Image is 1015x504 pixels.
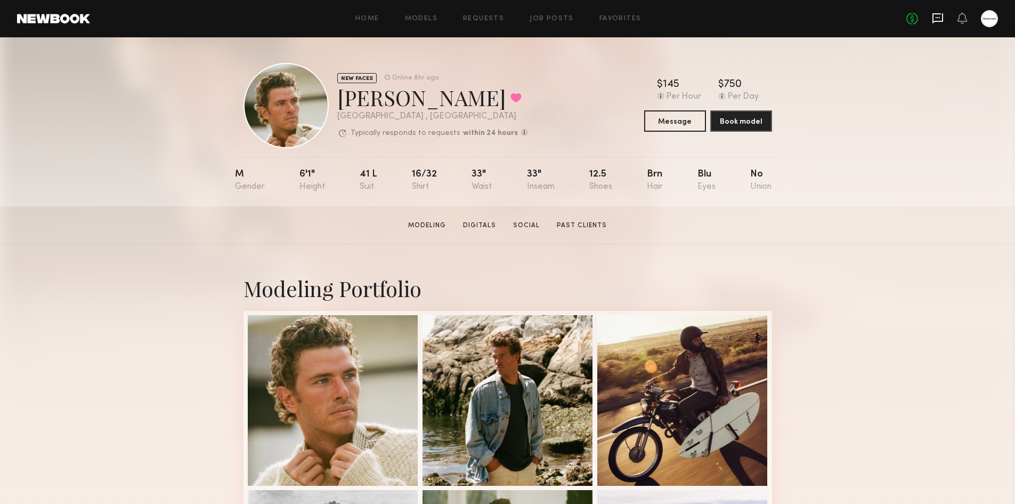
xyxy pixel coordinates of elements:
[553,221,611,230] a: Past Clients
[337,83,528,111] div: [PERSON_NAME]
[599,15,642,22] a: Favorites
[527,170,555,191] div: 33"
[647,170,663,191] div: Brn
[472,170,492,191] div: 33"
[530,15,574,22] a: Job Posts
[718,79,724,90] div: $
[299,170,325,191] div: 6'1"
[392,75,439,82] div: Online 8hr ago
[710,110,772,132] button: Book model
[337,112,528,121] div: [GEOGRAPHIC_DATA] , [GEOGRAPHIC_DATA]
[405,15,437,22] a: Models
[509,221,544,230] a: Social
[463,15,504,22] a: Requests
[728,92,759,102] div: Per Day
[724,79,742,90] div: 750
[360,170,377,191] div: 41 l
[355,15,379,22] a: Home
[412,170,437,191] div: 16/32
[235,170,265,191] div: M
[589,170,612,191] div: 12.5
[404,221,450,230] a: Modeling
[351,130,460,137] p: Typically responds to requests
[663,79,679,90] div: 145
[337,73,377,83] div: NEW FACES
[243,274,772,302] div: Modeling Portfolio
[463,130,518,137] b: within 24 hours
[657,79,663,90] div: $
[644,110,706,132] button: Message
[750,170,772,191] div: No
[459,221,500,230] a: Digitals
[667,92,701,102] div: Per Hour
[697,170,716,191] div: Blu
